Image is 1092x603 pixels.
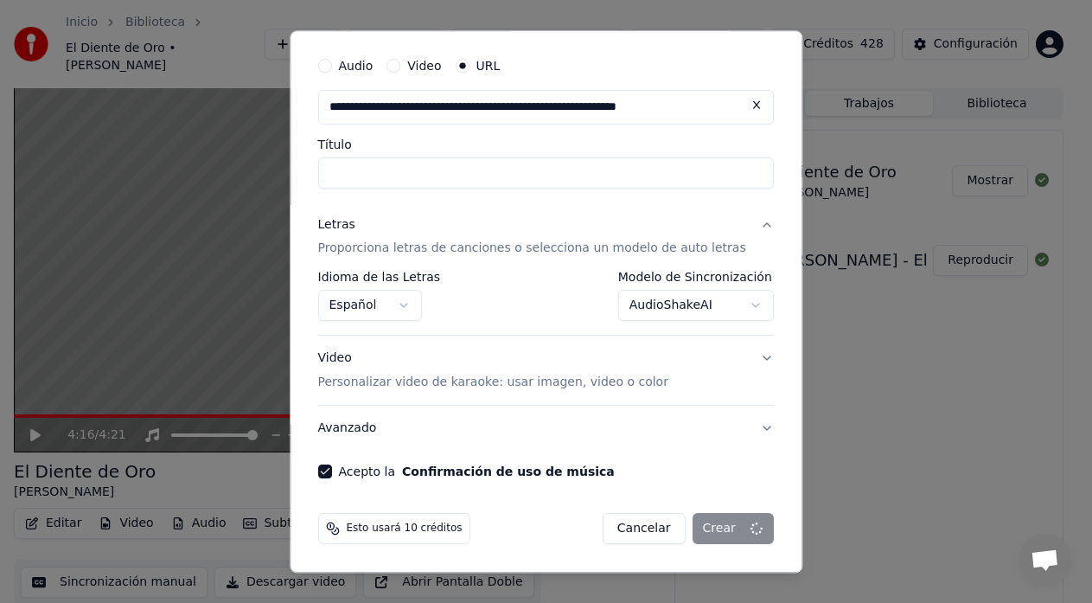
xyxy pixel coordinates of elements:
button: LetrasProporciona letras de canciones o selecciona un modelo de auto letras [318,202,774,272]
div: LetrasProporciona letras de canciones o selecciona un modelo de auto letras [318,272,774,336]
label: Modelo de Sincronización [618,272,774,284]
label: URL [476,60,501,72]
button: Avanzado [318,407,774,452]
label: Título [318,138,774,151]
label: Idioma de las Letras [318,272,441,284]
button: Acepto la [402,466,615,478]
button: Cancelar [603,514,686,545]
button: VideoPersonalizar video de karaoke: usar imagen, video o color [318,337,774,406]
div: Video [318,350,668,392]
label: Video [408,60,442,72]
div: Letras [318,216,355,234]
span: Esto usará 10 créditos [347,523,463,536]
p: Proporciona letras de canciones o selecciona un modelo de auto letras [318,241,746,258]
label: Audio [339,60,374,72]
label: Acepto la [339,466,615,478]
p: Personalizar video de karaoke: usar imagen, video o color [318,375,668,392]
